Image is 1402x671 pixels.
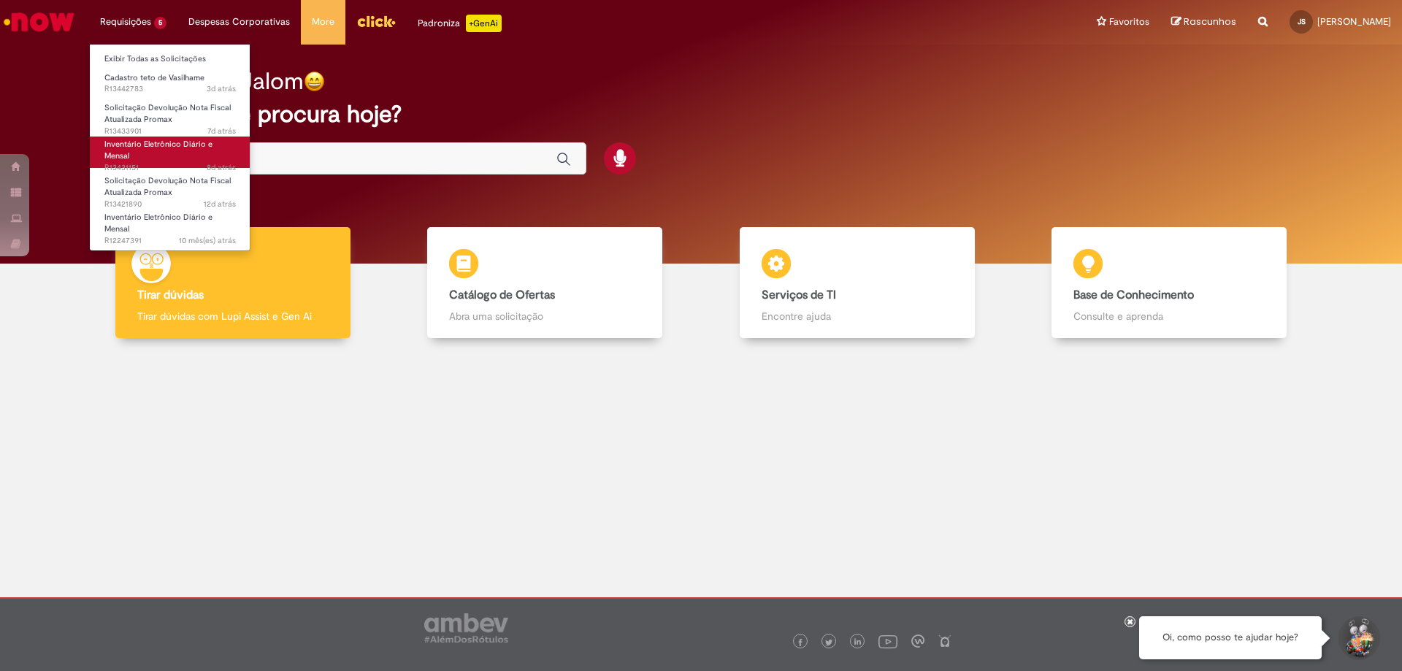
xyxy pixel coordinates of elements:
b: Serviços de TI [762,288,836,302]
span: Requisições [100,15,151,29]
div: Oi, como posso te ajudar hoje? [1139,616,1322,659]
span: 7d atrás [207,126,236,137]
img: logo_footer_twitter.png [825,639,832,646]
a: Aberto R13431151 : Inventário Eletrônico Diário e Mensal [90,137,250,168]
img: happy-face.png [304,71,325,92]
span: 10 mês(es) atrás [179,235,236,246]
p: Abra uma solicitação [449,309,640,323]
b: Base de Conhecimento [1073,288,1194,302]
a: Tirar dúvidas Tirar dúvidas com Lupi Assist e Gen Ai [77,227,389,339]
a: Exibir Todas as Solicitações [90,51,250,67]
time: 07/11/2024 20:08:58 [179,235,236,246]
ul: Requisições [89,44,250,251]
span: 5 [154,17,166,29]
a: Serviços de TI Encontre ajuda [701,227,1014,339]
span: More [312,15,334,29]
span: Inventário Eletrônico Diário e Mensal [104,139,212,161]
p: Tirar dúvidas com Lupi Assist e Gen Ai [137,309,329,323]
img: logo_footer_linkedin.png [854,638,862,647]
span: R12247391 [104,235,236,247]
span: 3d atrás [207,83,236,94]
span: [PERSON_NAME] [1317,15,1391,28]
span: Cadastro teto de Vasilhame [104,72,204,83]
span: Rascunhos [1184,15,1236,28]
span: R13421890 [104,199,236,210]
img: logo_footer_ambev_rotulo_gray.png [424,613,508,643]
p: Encontre ajuda [762,309,953,323]
a: Base de Conhecimento Consulte e aprenda [1014,227,1326,339]
span: Solicitação Devolução Nota Fiscal Atualizada Promax [104,175,231,198]
a: Rascunhos [1171,15,1236,29]
span: R13442783 [104,83,236,95]
div: Padroniza [418,15,502,32]
a: Aberto R13442783 : Cadastro teto de Vasilhame [90,70,250,97]
p: Consulte e aprenda [1073,309,1265,323]
span: 12d atrás [204,199,236,210]
a: Aberto R13421890 : Solicitação Devolução Nota Fiscal Atualizada Promax [90,173,250,204]
time: 15/08/2025 17:18:21 [204,199,236,210]
b: Tirar dúvidas [137,288,204,302]
span: Inventário Eletrônico Diário e Mensal [104,212,212,234]
a: Aberto R12247391 : Inventário Eletrônico Diário e Mensal [90,210,250,241]
img: logo_footer_youtube.png [878,632,897,651]
img: logo_footer_workplace.png [911,634,924,648]
span: Despesas Corporativas [188,15,290,29]
span: 8d atrás [207,162,236,173]
time: 25/08/2025 08:39:43 [207,83,236,94]
img: logo_footer_facebook.png [797,639,804,646]
img: logo_footer_naosei.png [938,634,951,648]
a: Catálogo de Ofertas Abra uma solicitação [389,227,702,339]
p: +GenAi [466,15,502,32]
img: click_logo_yellow_360x200.png [356,10,396,32]
span: R13433901 [104,126,236,137]
b: Catálogo de Ofertas [449,288,555,302]
time: 20/08/2025 09:28:20 [207,162,236,173]
span: Solicitação Devolução Nota Fiscal Atualizada Promax [104,102,231,125]
button: Iniciar Conversa de Suporte [1336,616,1380,660]
span: R13431151 [104,162,236,174]
span: Favoritos [1109,15,1149,29]
img: ServiceNow [1,7,77,37]
time: 20/08/2025 17:38:08 [207,126,236,137]
h2: O que você procura hoje? [126,101,1276,127]
span: JS [1298,17,1306,26]
a: Aberto R13433901 : Solicitação Devolução Nota Fiscal Atualizada Promax [90,100,250,131]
